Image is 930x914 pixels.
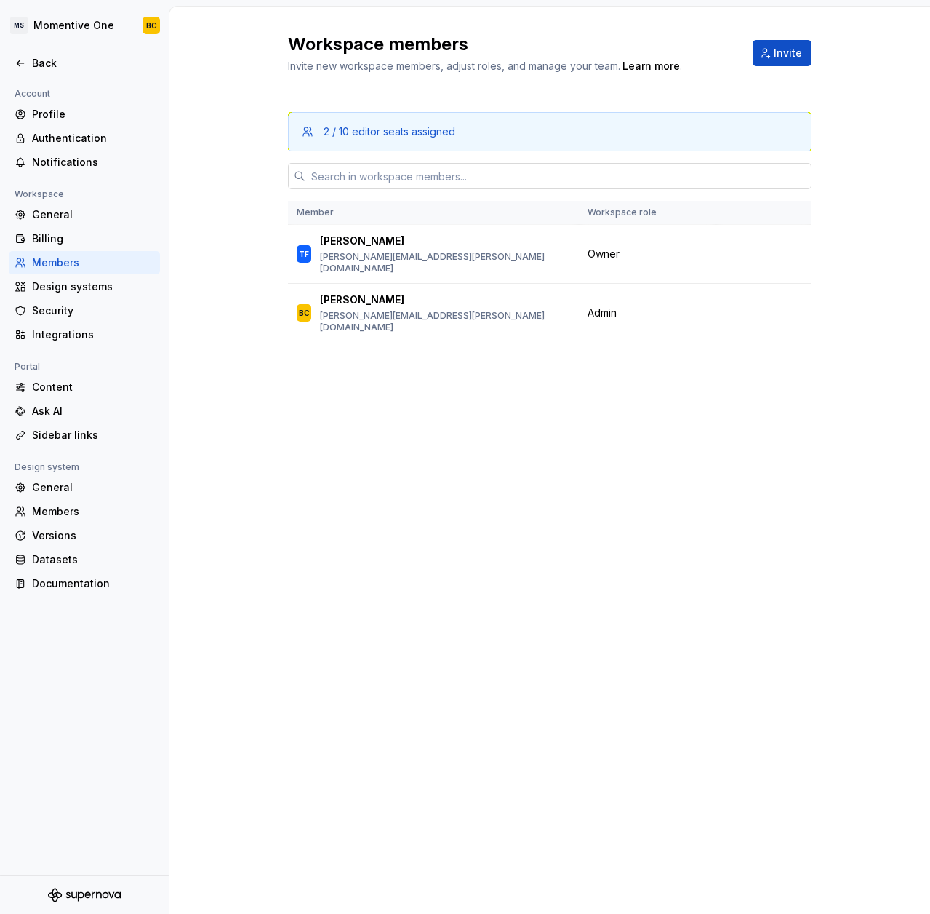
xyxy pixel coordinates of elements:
[9,186,70,203] div: Workspace
[288,33,682,56] h2: Workspace members
[9,275,160,298] a: Design systems
[32,303,154,318] div: Security
[32,107,154,122] div: Profile
[320,251,570,274] p: [PERSON_NAME][EMAIL_ADDRESS][PERSON_NAME][DOMAIN_NAME]
[32,231,154,246] div: Billing
[324,124,455,139] div: 2 / 10 editor seats assigned
[620,61,682,72] span: .
[774,46,802,60] span: Invite
[9,85,56,103] div: Account
[305,163,811,189] input: Search in workspace members...
[32,279,154,294] div: Design systems
[32,131,154,146] div: Authentication
[146,20,157,31] div: BC
[32,380,154,394] div: Content
[579,201,716,225] th: Workspace role
[588,306,617,320] span: Admin
[753,40,811,66] button: Invite
[288,60,620,72] span: Invite new workspace members, adjust roles, and manage your team.
[32,56,154,71] div: Back
[9,375,160,399] a: Content
[9,548,160,571] a: Datasets
[9,458,85,476] div: Design system
[9,52,160,75] a: Back
[9,424,160,447] a: Sidebar links
[32,504,154,519] div: Members
[32,207,154,222] div: General
[9,572,160,595] a: Documentation
[299,247,309,261] div: TF
[299,306,310,320] div: BC
[320,310,570,333] p: [PERSON_NAME][EMAIL_ADDRESS][PERSON_NAME][DOMAIN_NAME]
[10,17,28,34] div: MS
[32,576,154,591] div: Documentation
[9,127,160,150] a: Authentication
[9,476,160,499] a: General
[33,18,114,33] div: Momentive One
[32,327,154,342] div: Integrations
[9,227,160,250] a: Billing
[9,400,160,423] a: Ask AI
[48,888,121,902] svg: Supernova Logo
[9,251,160,274] a: Members
[32,255,154,270] div: Members
[9,103,160,126] a: Profile
[622,59,680,73] a: Learn more
[32,528,154,543] div: Versions
[9,151,160,174] a: Notifications
[32,480,154,495] div: General
[9,524,160,547] a: Versions
[9,203,160,226] a: General
[9,323,160,346] a: Integrations
[32,155,154,170] div: Notifications
[32,404,154,418] div: Ask AI
[588,247,620,261] span: Owner
[320,293,404,307] p: [PERSON_NAME]
[288,201,579,225] th: Member
[32,428,154,442] div: Sidebar links
[3,9,166,41] button: MSMomentive OneBC
[9,500,160,523] a: Members
[9,358,46,375] div: Portal
[320,234,404,248] p: [PERSON_NAME]
[32,552,154,567] div: Datasets
[9,299,160,322] a: Security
